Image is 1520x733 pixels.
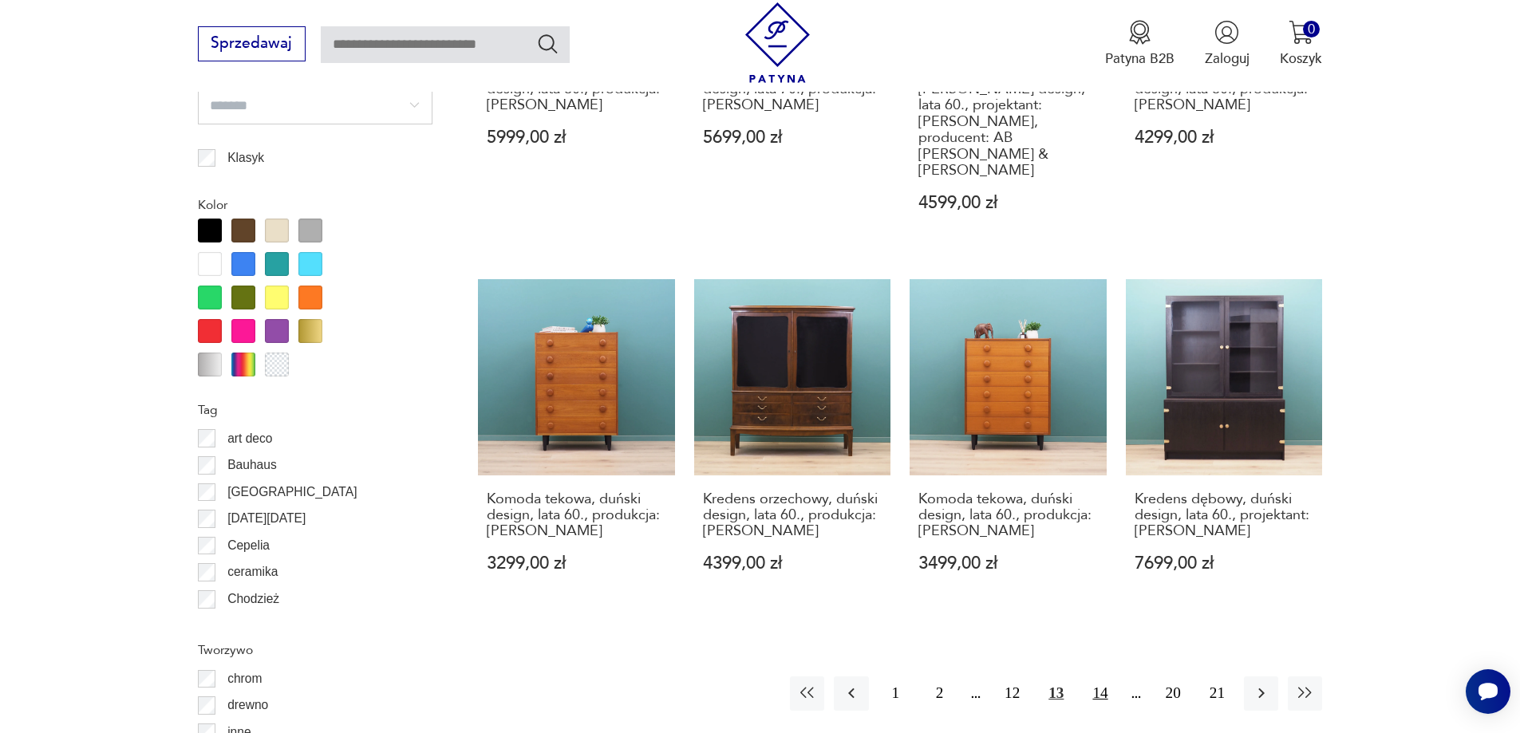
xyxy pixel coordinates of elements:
button: 2 [922,676,957,711]
button: Szukaj [536,32,559,55]
img: Patyna - sklep z meblami i dekoracjami vintage [737,2,818,83]
p: drewno [227,695,268,715]
p: 7699,00 zł [1135,555,1314,572]
p: 4599,00 zł [918,195,1098,211]
button: 21 [1200,676,1234,711]
h3: Kredens dębowy, duński design, lata 60., projektant: [PERSON_NAME] [1135,491,1314,540]
p: [GEOGRAPHIC_DATA] [227,482,357,502]
h3: Komoda tekowa, duński design, lata 60., produkcja: [PERSON_NAME] [487,65,666,114]
a: Ikona medaluPatyna B2B [1105,20,1175,68]
a: Komoda tekowa, duński design, lata 60., produkcja: DaniaKomoda tekowa, duński design, lata 60., p... [910,279,1107,609]
h3: Sideboard tekowy, duński design, lata 70., produkcja: [PERSON_NAME] [703,65,882,114]
h3: Komoda tekowa, duński design, lata 60., produkcja: [PERSON_NAME] [918,491,1098,540]
p: 5999,00 zł [487,129,666,146]
p: 4299,00 zł [1135,129,1314,146]
button: 1 [878,676,913,711]
p: Tag [198,400,432,420]
button: 12 [995,676,1029,711]
p: Klasyk [227,148,264,168]
img: Ikona koszyka [1289,20,1313,45]
p: 3299,00 zł [487,555,666,572]
p: art deco [227,428,272,449]
p: 4399,00 zł [703,555,882,572]
p: Tworzywo [198,640,432,660]
div: 0 [1303,21,1320,37]
button: 0Koszyk [1280,20,1322,68]
p: ceramika [227,562,278,582]
h3: Komoda tekowa, duński design, lata 60., produkcja: [PERSON_NAME] [487,491,666,540]
p: Ćmielów [227,616,275,636]
p: Zaloguj [1205,49,1250,68]
button: Patyna B2B [1105,20,1175,68]
img: Ikona medalu [1127,20,1152,45]
p: Cepelia [227,535,270,556]
iframe: Smartsupp widget button [1466,669,1510,714]
h3: Sideboard dębowy, [PERSON_NAME] design, lata 60., projektant: [PERSON_NAME], producent: AB [PERSO... [918,65,1098,179]
h3: Kredens orzechowy, duński design, lata 60., produkcja: [PERSON_NAME] [703,491,882,540]
p: [DATE][DATE] [227,508,306,529]
p: 5699,00 zł [703,129,882,146]
button: 13 [1039,676,1073,711]
p: Koszyk [1280,49,1322,68]
p: chrom [227,668,262,689]
img: Ikonka użytkownika [1214,20,1239,45]
p: Patyna B2B [1105,49,1175,68]
a: Sprzedawaj [198,38,306,51]
button: 20 [1156,676,1190,711]
p: Kolor [198,195,432,215]
a: Kredens dębowy, duński design, lata 60., projektant: Børge MogensenKredens dębowy, duński design,... [1126,279,1323,609]
a: Komoda tekowa, duński design, lata 60., produkcja: DaniaKomoda tekowa, duński design, lata 60., p... [478,279,675,609]
button: 14 [1083,676,1117,711]
a: Kredens orzechowy, duński design, lata 60., produkcja: DaniaKredens orzechowy, duński design, lat... [694,279,891,609]
p: Bauhaus [227,455,277,475]
p: 3499,00 zł [918,555,1098,572]
p: Chodzież [227,589,279,609]
h3: Komoda orzechowa, duński design, lata 60., produkcja: [PERSON_NAME] [1135,65,1314,114]
button: Zaloguj [1205,20,1250,68]
button: Sprzedawaj [198,26,306,61]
